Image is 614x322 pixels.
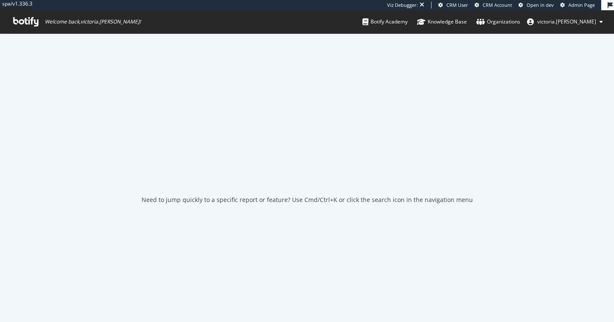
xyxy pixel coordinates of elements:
span: Welcome back, victoria.[PERSON_NAME] ! [45,18,141,25]
a: Admin Page [560,2,595,9]
span: CRM User [446,2,468,8]
button: victoria.[PERSON_NAME] [520,15,610,29]
div: Need to jump quickly to a specific report or feature? Use Cmd/Ctrl+K or click the search icon in ... [142,196,473,204]
a: CRM User [438,2,468,9]
a: Knowledge Base [417,10,467,33]
span: CRM Account [483,2,512,8]
div: Viz Debugger: [387,2,418,9]
div: Botify Academy [362,18,408,26]
div: animation [276,151,338,182]
a: CRM Account [475,2,512,9]
a: Botify Academy [362,10,408,33]
span: Open in dev [527,2,554,8]
div: Knowledge Base [417,18,467,26]
a: Open in dev [518,2,554,9]
div: Organizations [476,18,520,26]
a: Organizations [476,10,520,33]
span: Admin Page [568,2,595,8]
span: victoria.wong [537,18,596,25]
